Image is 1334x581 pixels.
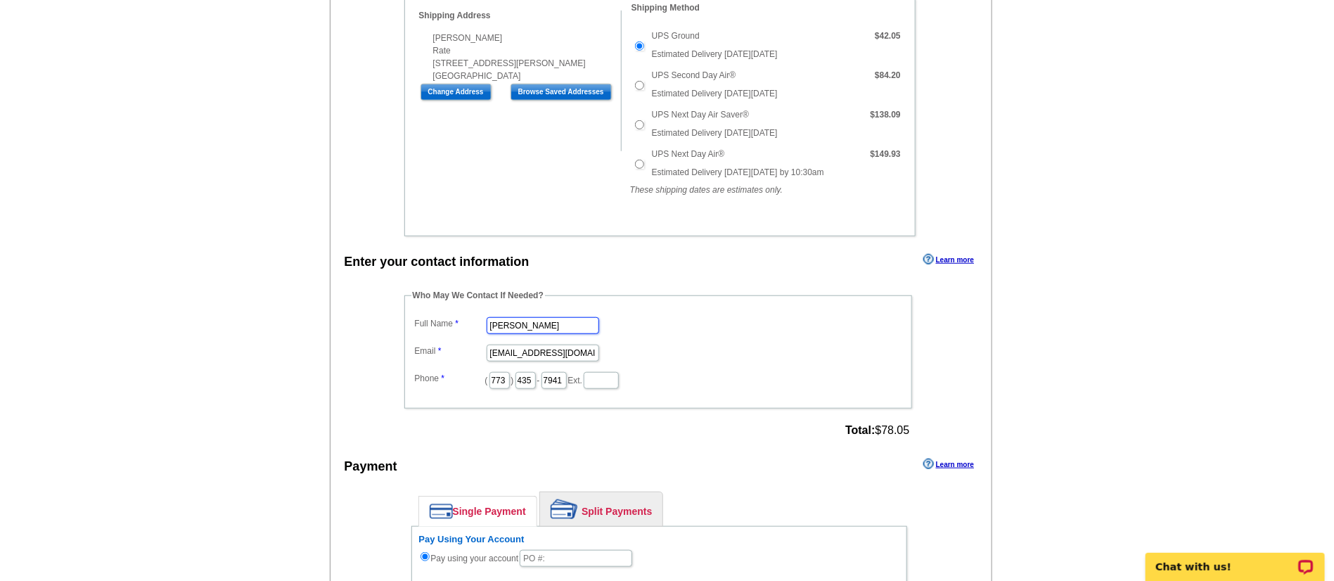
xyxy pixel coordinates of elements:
strong: $138.09 [870,110,900,120]
span: Estimated Delivery [DATE][DATE] by 10:30am [652,167,824,177]
img: single-payment.png [430,504,453,519]
a: Learn more [923,459,974,470]
div: [PERSON_NAME] Rate [STREET_ADDRESS][PERSON_NAME] [GEOGRAPHIC_DATA] [419,32,621,82]
label: Full Name [415,317,485,330]
div: Payment [345,457,397,476]
legend: Who May We Contact If Needed? [411,289,545,302]
iframe: LiveChat chat widget [1136,537,1334,581]
span: $78.05 [845,424,909,437]
input: Change Address [421,84,492,101]
strong: Total: [845,424,875,436]
strong: $149.93 [870,149,900,159]
label: Email [415,345,485,357]
label: UPS Second Day Air® [652,69,736,82]
strong: $84.20 [875,70,901,80]
legend: Shipping Method [630,1,701,14]
label: UPS Next Day Air® [652,148,725,160]
dd: ( ) - Ext. [411,369,905,390]
strong: $42.05 [875,31,901,41]
div: Pay using your account [419,534,899,568]
input: PO #: [520,550,632,567]
em: These shipping dates are estimates only. [630,185,783,195]
h4: Shipping Address [419,11,621,20]
span: Estimated Delivery [DATE][DATE] [652,89,778,98]
label: Phone [415,372,485,385]
input: Browse Saved Addresses [511,84,612,101]
div: Enter your contact information [345,253,530,272]
label: UPS Ground [652,30,700,42]
span: Estimated Delivery [DATE][DATE] [652,128,778,138]
a: Split Payments [540,492,662,526]
a: Single Payment [419,497,537,526]
span: Estimated Delivery [DATE][DATE] [652,49,778,59]
a: Learn more [923,254,974,265]
label: UPS Next Day Air Saver® [652,108,749,121]
img: split-payment.png [551,499,578,519]
h6: Pay Using Your Account [419,534,899,545]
